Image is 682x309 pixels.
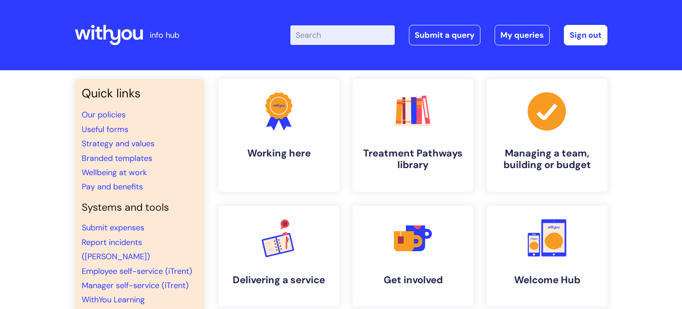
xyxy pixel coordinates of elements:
a: Delivering a service [218,206,339,306]
h4: Systems and tools [82,201,197,214]
a: Our policies [82,109,126,120]
h4: Treatment Pathways library [360,148,466,171]
h3: Quick links [82,86,197,100]
a: Get involved [353,206,473,306]
a: Employee self-service (iTrent) [82,266,192,277]
a: Welcome Hub [487,206,607,306]
h4: Working here [226,148,332,159]
a: Manager self-service (iTrent) [82,280,189,291]
a: Useful forms [82,124,128,135]
a: Managing a team, building or budget [487,79,607,192]
a: Submit expenses [82,222,144,233]
a: My queries [495,25,550,45]
h4: Delivering a service [226,274,332,286]
input: Search [290,25,395,45]
a: Wellbeing at work [82,167,147,178]
h4: Get involved [360,274,466,286]
p: info hub [150,28,179,42]
a: Strategy and values [82,138,155,149]
a: Sign out [564,25,607,45]
div: | - [290,25,607,45]
h4: Welcome Hub [494,274,600,286]
h4: Managing a team, building or budget [494,148,600,171]
a: WithYou Learning [82,294,145,305]
a: Branded templates [82,153,152,164]
a: Working here [218,79,339,192]
a: Treatment Pathways library [353,79,473,192]
a: Pay and benefits [82,181,143,192]
a: Submit a query [409,25,480,45]
a: Report incidents ([PERSON_NAME]) [82,237,150,262]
